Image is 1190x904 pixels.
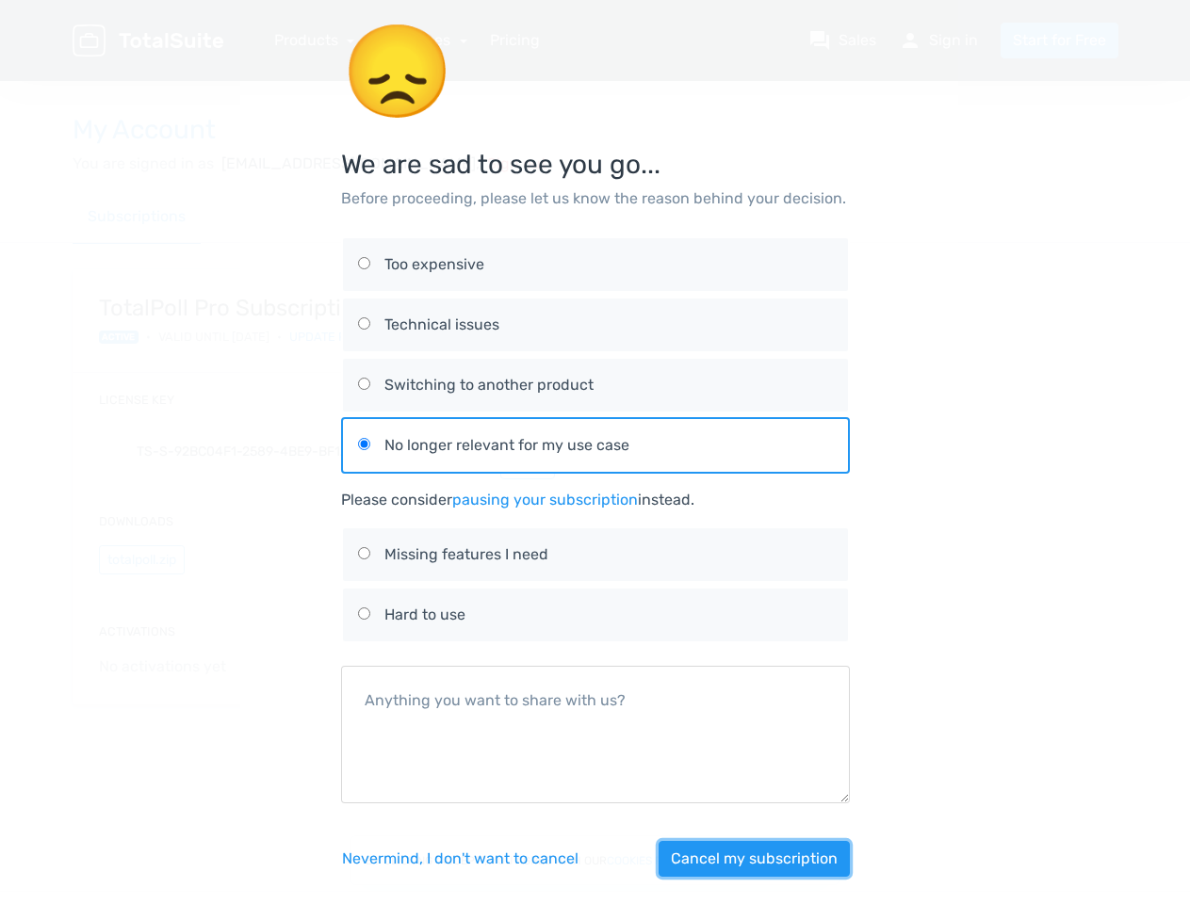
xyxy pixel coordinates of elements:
[384,434,833,457] div: No longer relevant for my use case
[341,18,454,125] span: 😞
[358,547,370,559] input: Missing features I need Missing features I need
[358,528,833,581] label: Missing features I need
[384,543,833,566] div: Missing features I need
[384,253,833,276] div: Too expensive
[341,23,850,180] h3: We are sad to see you go...
[341,489,850,511] div: Please consider instead.
[358,589,833,641] label: Hard to use
[358,299,833,351] label: Technical issues
[384,314,833,336] div: Technical issues
[358,419,833,472] label: No longer relevant for my use case
[358,378,370,390] input: Switching to another product Switching to another product
[452,491,638,508] a: pausing your subscription
[659,841,850,877] button: Cancel my subscription
[358,607,370,620] input: Hard to use Hard to use
[358,257,370,269] input: Too expensive Too expensive
[358,238,833,291] label: Too expensive
[358,438,370,450] input: No longer relevant for my use case No longer relevant for my use case
[358,359,833,412] label: Switching to another product
[384,374,833,396] div: Switching to another product
[384,604,833,626] div: Hard to use
[358,317,370,330] input: Technical issues Technical issues
[341,841,579,877] button: Nevermind, I don't want to cancel
[341,187,850,210] p: Before proceeding, please let us know the reason behind your decision.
